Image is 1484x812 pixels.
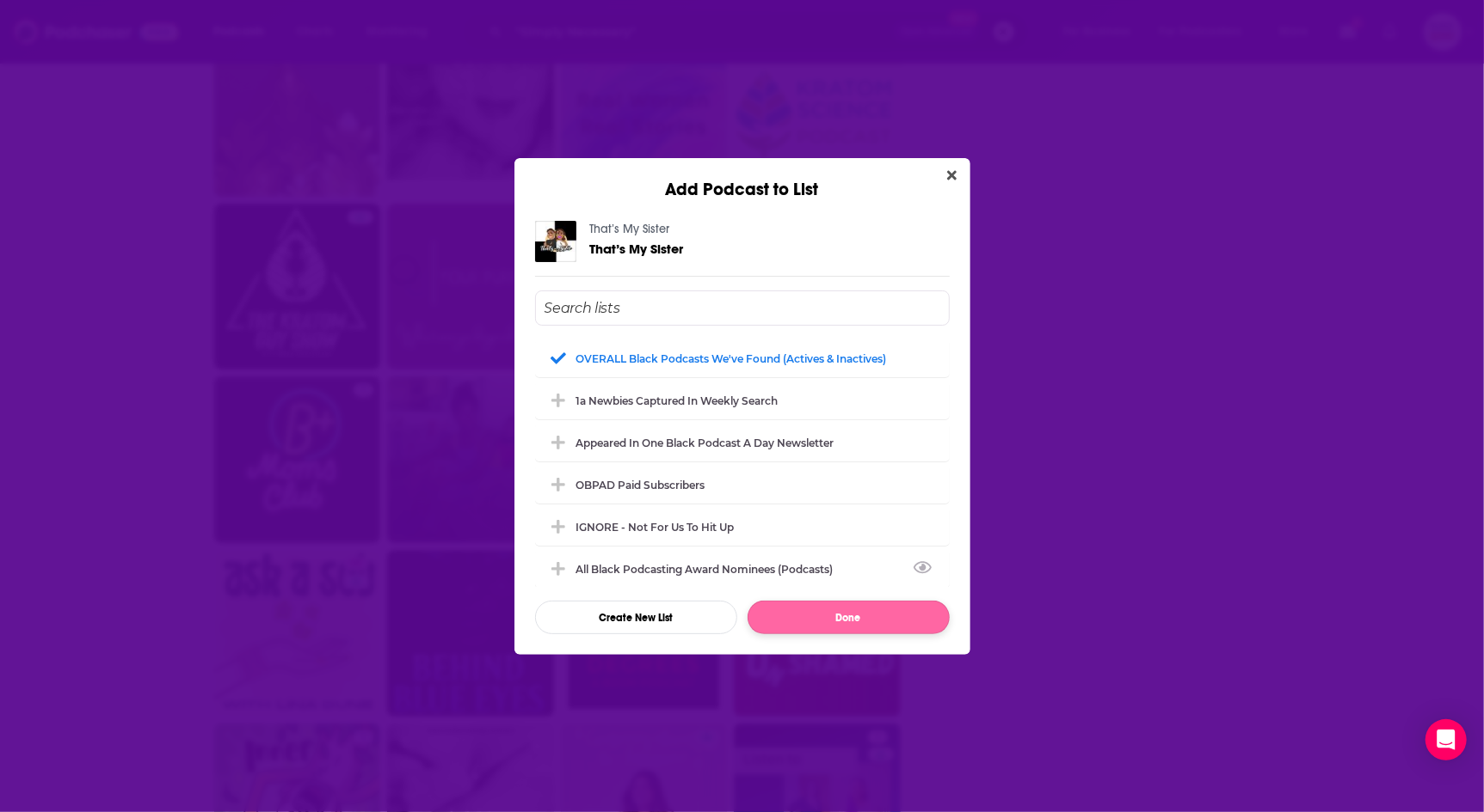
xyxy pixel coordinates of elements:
[535,508,950,546] div: IGNORE - not for us to hit up
[940,165,964,186] button: Close
[535,466,950,504] div: OBPAD paid subscribers
[576,521,735,534] div: IGNORE - not for us to hit up
[576,479,705,491] div: OBPAD paid subscribers
[535,290,950,634] div: Add Podcast To List
[535,601,737,634] button: Create New List
[576,352,887,365] div: OVERALL Black podcasts we've found (actives & inactives)
[1426,719,1467,760] div: Open Intercom Messenger
[535,290,950,326] input: Search lists
[576,563,844,576] div: All Black Podcasting Award nominees (podcasts)
[834,572,844,574] button: View Link
[535,339,950,377] div: OVERALL Black podcasts we've found (actives & inactives)
[535,424,950,461] div: Appeared in One Black podcast a day newsletter
[535,550,950,588] div: All Black Podcasting Award nominees (podcasts)
[514,158,970,200] div: Add Podcast to List
[576,394,779,407] div: 1a Newbies captured in weekly search
[590,241,684,256] a: That’s My Sister
[576,437,834,449] div: Appeared in One Black podcast a day newsletter
[748,601,950,634] button: Done
[535,221,576,262] img: That’s My Sister
[590,241,684,257] span: That’s My Sister
[590,222,670,236] a: That’s My Sister
[535,382,950,419] div: 1a Newbies captured in weekly search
